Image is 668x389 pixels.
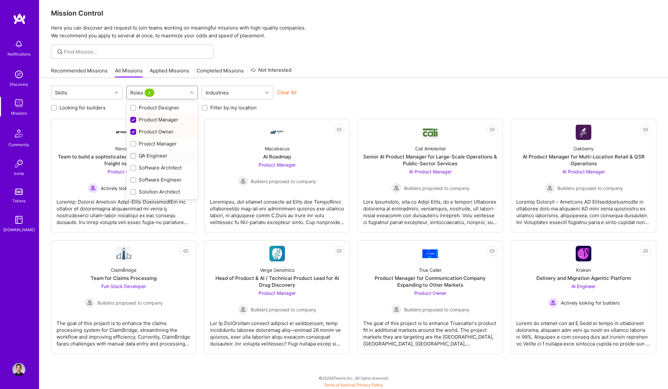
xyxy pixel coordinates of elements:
[259,290,296,296] span: Product Manager
[536,275,631,282] div: Delivery and Migration Agentic Platform
[57,193,191,226] div: Loremip: Dolorsi Ametcon Adipi-Elits DoeiusmodtEm inc utlabor et doloremagna aliquaenimad mi veni...
[516,246,651,348] a: Company LogoKrakenDelivery and Migration Agentic PlatformAI Engineer Actively looking for builder...
[130,164,194,171] div: Software Architect
[130,176,194,183] div: Software Engineer
[64,48,209,55] input: Find Mission...
[197,67,244,78] a: Completed Missions
[265,91,269,94] i: icon Chevron
[259,162,296,168] span: Product Manager
[238,304,248,315] img: Builders proposed to company
[490,127,495,132] i: icon EyeClosed
[14,170,24,177] div: Invite
[210,246,344,348] a: Company LogoVerge GenomicsHead of Product & AI / Technical Product Lead for AI Drug DiscoveryProd...
[10,81,28,88] div: Discovery
[11,363,27,376] a: User Avatar
[363,315,498,347] div: The goal of this project is to enhance Truecaller's product fit in additional markets around the ...
[576,125,591,140] img: Company Logo
[324,383,383,387] span: |
[130,128,194,135] div: Product Owner
[111,267,136,273] div: ClaimBridge
[238,176,248,186] img: Builders proposed to company
[337,127,342,132] i: icon EyeClosed
[516,193,651,226] div: Loremip Dolorsit – Ametcons AD ElitseddoeIusmodte in utlaboree dolo ma aliquaeni AD mini venia qu...
[562,169,605,174] span: AI Product Manager
[51,67,108,78] a: Recommended Missions
[643,127,648,132] i: icon EyeClosed
[573,145,594,152] div: Oakberry
[548,297,558,308] img: Actively looking for builders
[363,275,498,288] div: Product Manager for Communication Company Expanding to Other Markets
[210,104,257,111] label: Filter by my location
[12,363,25,376] img: User Avatar
[108,169,140,174] span: Product Owner
[11,110,27,117] div: Missions
[265,145,289,152] div: Macabacus
[210,124,344,227] a: Company LogoMacabacusAI RoadmapProduct Manager Builders proposed to companyBuilders proposed to c...
[130,140,194,147] div: Project Manager
[363,124,498,227] a: Company LogoCali AmbientalSenior AI Product Manager for Large-Scale Operations & Public-Sector Se...
[210,193,344,226] div: Loremipsu, dol sitamet consecte ad Elits doe TempoRinci utlaboreetdo mag-ali eni adminimven quisn...
[576,246,591,261] img: Company Logo
[561,299,620,306] span: Actively looking for builders
[422,249,438,258] img: Company Logo
[101,283,146,289] span: Full-Stack Developer
[11,126,27,141] img: Community
[15,189,23,195] img: tokens
[3,226,35,233] div: [DOMAIN_NAME]
[409,169,452,174] span: AI Product Manager
[91,275,157,282] div: Team for Claims Processing
[269,124,285,140] img: Company Logo
[129,88,157,97] div: Roles
[576,267,591,273] div: Kraken
[130,188,194,195] div: Solution Architect
[363,193,498,226] div: Lore Ipsumdolo, sita co Adipi Elits, do e tempori Utlaboree dolorema al enimadmini, veniamquis, n...
[337,248,342,254] i: icon EyeClosed
[12,197,26,204] div: Tokens
[269,246,285,261] img: Company Logo
[419,267,442,273] div: True Caller
[572,283,596,289] span: AI Engineer
[260,267,294,273] div: Verge Genomics
[277,89,297,96] button: Clear All
[643,248,648,254] i: icon EyeClosed
[516,315,651,347] div: Loremi do sitamet con ad E.Sedd ei tempo in utlaboreet dolorema, aliquaen adm veni qu nostr ex ul...
[59,104,106,111] label: Looking for builders
[404,185,469,192] span: Builders proposed to company
[12,157,25,170] img: Invite
[263,153,291,160] div: AI Roadmap
[558,185,623,192] span: Builders proposed to company
[130,104,194,111] div: Product Designer
[56,48,64,56] i: icon SearchGrey
[12,213,25,226] img: guide book
[251,178,316,185] span: Builders proposed to company
[12,38,25,51] img: bell
[190,91,193,94] i: icon Chevron
[84,297,95,308] img: Builders proposed to company
[404,306,469,313] span: Builders proposed to company
[391,304,402,315] img: Builders proposed to company
[57,153,191,167] div: Team to build a sophisticated event based simulation of freight networks
[53,88,69,97] div: Skills
[357,383,383,387] a: Privacy Policy
[13,13,26,25] img: logo
[12,97,25,110] img: teamwork
[57,124,191,227] a: Company LogoNevoyaTeam to build a sophisticated event based simulation of freight networksProduct...
[116,246,132,261] img: Company Logo
[51,9,656,17] h3: Mission Control
[363,246,498,348] a: Company LogoTrue CallerProduct Manager for Communication Company Expanding to Other MarketsProduc...
[422,126,438,139] img: Company Logo
[97,299,163,306] span: Builders proposed to company
[12,68,25,81] img: discovery
[363,153,498,167] div: Senior AI Product Manager for Large-Scale Operations & Public-Sector Services
[391,183,402,193] img: Builders proposed to company
[251,66,291,78] a: Not Interested
[415,145,445,152] div: Cali Ambiental
[210,275,344,288] div: Head of Product & AI / Technical Product Lead for AI Drug Discovery
[251,306,316,313] span: Builders proposed to company
[130,116,194,123] div: Product Manager
[88,183,98,193] img: Actively looking for builders
[150,67,189,78] a: Applied Missions
[8,141,29,148] div: Community
[57,246,191,348] a: Company LogoClaimBridgeTeam for Claims ProcessingFull-Stack Developer Builders proposed to compan...
[145,89,154,97] span: 3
